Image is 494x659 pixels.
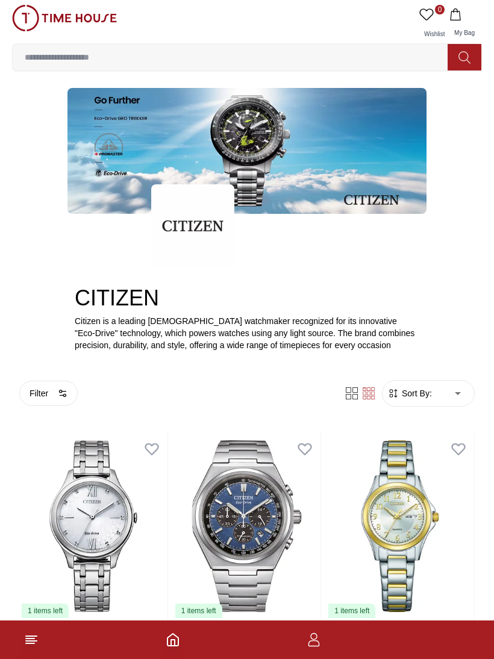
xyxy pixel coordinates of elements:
[67,88,427,214] img: ...
[12,5,117,31] img: ...
[447,5,482,43] button: My Bag
[173,433,321,619] img: CITIZEN Men's Blue Dial Watch - CA4610-85L
[399,387,432,399] span: Sort By:
[419,31,449,37] span: Wishlist
[19,433,167,619] a: CITIZEN Women's Silver Dial Watch - EM0500-73A1 items left
[22,604,69,618] div: 1 items left
[387,387,432,399] button: Sort By:
[75,286,419,310] h2: CITIZEN
[326,433,474,619] a: CITIZEN Ladies - EQ0614-52B1 items left
[19,433,167,619] img: CITIZEN Women's Silver Dial Watch - EM0500-73A
[435,5,445,14] span: 0
[449,30,480,36] span: My Bag
[173,433,321,619] a: CITIZEN Men's Blue Dial Watch - CA4610-85L1 items left
[166,632,180,647] a: Home
[75,315,419,351] p: Citizen is a leading [DEMOGRAPHIC_DATA] watchmaker recognized for its innovative "Eco-Drive" tech...
[328,604,375,618] div: 1 items left
[175,604,222,618] div: 1 items left
[151,184,234,267] img: ...
[19,381,78,406] button: Filter
[326,433,474,619] img: CITIZEN Ladies - EQ0614-52B
[417,5,447,43] a: 0Wishlist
